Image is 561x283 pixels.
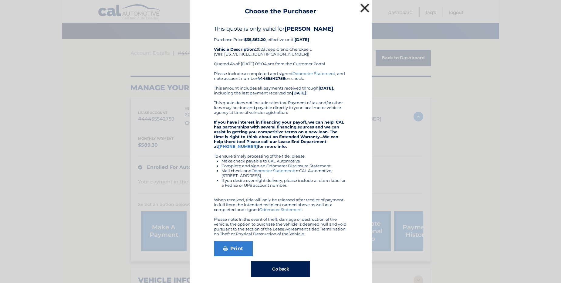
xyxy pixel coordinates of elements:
b: [DATE] [319,86,333,90]
button: Go back [251,261,310,277]
b: [PERSON_NAME] [285,26,333,32]
li: Make check payable to CAL Automotive [221,159,347,163]
div: Purchase Price: , effective until 2023 Jeep Grand Cherokee L (VIN: [US_VEHICLE_IDENTIFICATION_NUM... [214,26,347,71]
h3: Choose the Purchaser [245,8,316,18]
b: [DATE] [295,37,309,42]
a: Odometer Statement [259,207,302,212]
a: Print [214,241,253,256]
a: Odometer Statement [252,168,294,173]
button: × [359,2,371,14]
b: 44455542759 [257,76,285,81]
b: $35,562.20 [244,37,266,42]
li: Mail check and to CAL Automotive, [STREET_ADDRESS] [221,168,347,178]
div: Please include a completed and signed , and note account number on check. This amount includes al... [214,71,347,236]
h4: This quote is only valid for [214,26,347,32]
strong: If you have interest in financing your payoff, we can help! CAL has partnerships with several fin... [214,120,344,149]
li: If you desire overnight delivery, please include a return label or a Fed Ex or UPS account number. [221,178,347,188]
strong: Vehicle Description: [214,47,256,52]
b: [DATE] [292,90,306,95]
a: Odometer Statement [292,71,335,76]
a: [PHONE_NUMBER] [218,144,258,149]
li: Complete and sign an Odometer Disclosure Statement [221,163,347,168]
